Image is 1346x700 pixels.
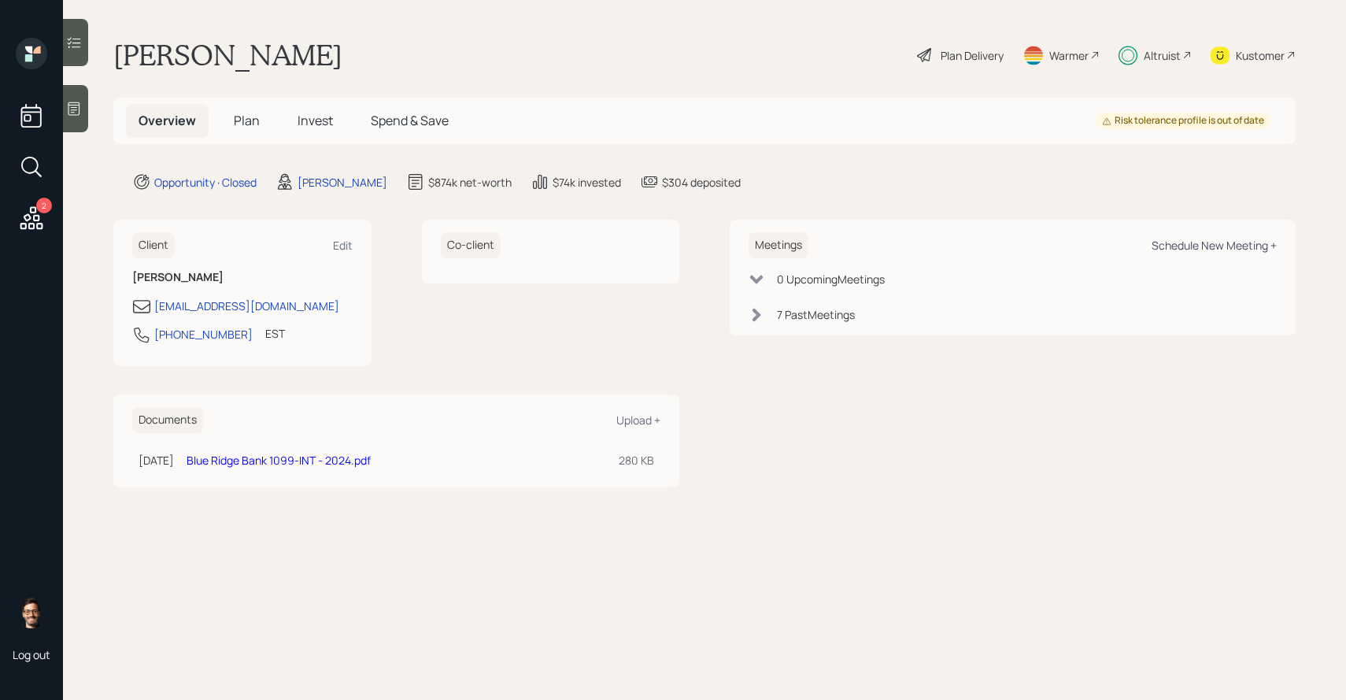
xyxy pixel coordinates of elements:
div: Edit [333,238,353,253]
div: Kustomer [1236,47,1285,64]
span: Overview [139,112,196,129]
span: Invest [298,112,333,129]
h6: Meetings [749,232,808,258]
div: [DATE] [139,452,174,469]
div: Warmer [1049,47,1089,64]
div: [PERSON_NAME] [298,174,387,191]
div: EST [265,325,285,342]
div: Upload + [616,413,660,428]
div: $74k invested [553,174,621,191]
div: Plan Delivery [941,47,1004,64]
div: Log out [13,647,50,662]
h6: Client [132,232,175,258]
div: Risk tolerance profile is out of date [1102,114,1264,128]
span: Spend & Save [371,112,449,129]
div: 0 Upcoming Meeting s [777,271,885,287]
div: 280 KB [619,452,654,469]
h6: [PERSON_NAME] [132,271,353,284]
img: sami-boghos-headshot.png [16,597,47,628]
h6: Documents [132,407,203,433]
h1: [PERSON_NAME] [113,38,342,72]
div: 7 Past Meeting s [777,306,855,323]
div: $874k net-worth [428,174,512,191]
div: Schedule New Meeting + [1152,238,1277,253]
span: Plan [234,112,260,129]
div: $304 deposited [662,174,741,191]
div: [PHONE_NUMBER] [154,326,253,343]
div: Altruist [1144,47,1181,64]
div: Opportunity · Closed [154,174,257,191]
a: Blue Ridge Bank 1099-INT - 2024.pdf [187,453,371,468]
h6: Co-client [441,232,501,258]
div: [EMAIL_ADDRESS][DOMAIN_NAME] [154,298,339,314]
div: 2 [36,198,52,213]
